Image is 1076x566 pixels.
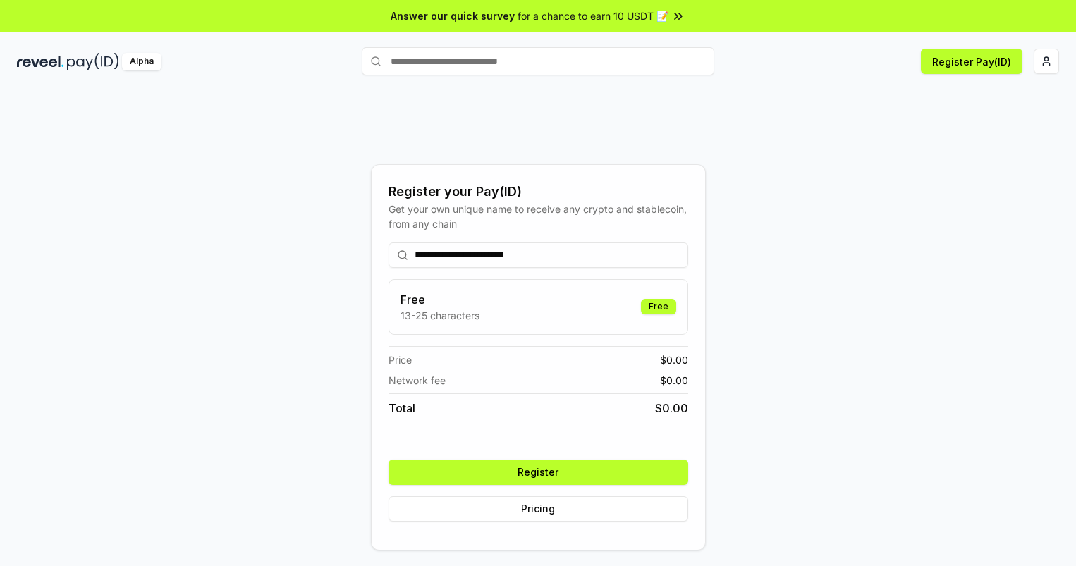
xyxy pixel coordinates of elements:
[921,49,1022,74] button: Register Pay(ID)
[660,373,688,388] span: $ 0.00
[401,308,479,323] p: 13-25 characters
[67,53,119,70] img: pay_id
[389,352,412,367] span: Price
[655,400,688,417] span: $ 0.00
[389,400,415,417] span: Total
[641,299,676,314] div: Free
[389,202,688,231] div: Get your own unique name to receive any crypto and stablecoin, from any chain
[401,291,479,308] h3: Free
[122,53,161,70] div: Alpha
[518,8,668,23] span: for a chance to earn 10 USDT 📝
[389,182,688,202] div: Register your Pay(ID)
[660,352,688,367] span: $ 0.00
[389,373,446,388] span: Network fee
[389,460,688,485] button: Register
[17,53,64,70] img: reveel_dark
[389,496,688,522] button: Pricing
[391,8,515,23] span: Answer our quick survey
